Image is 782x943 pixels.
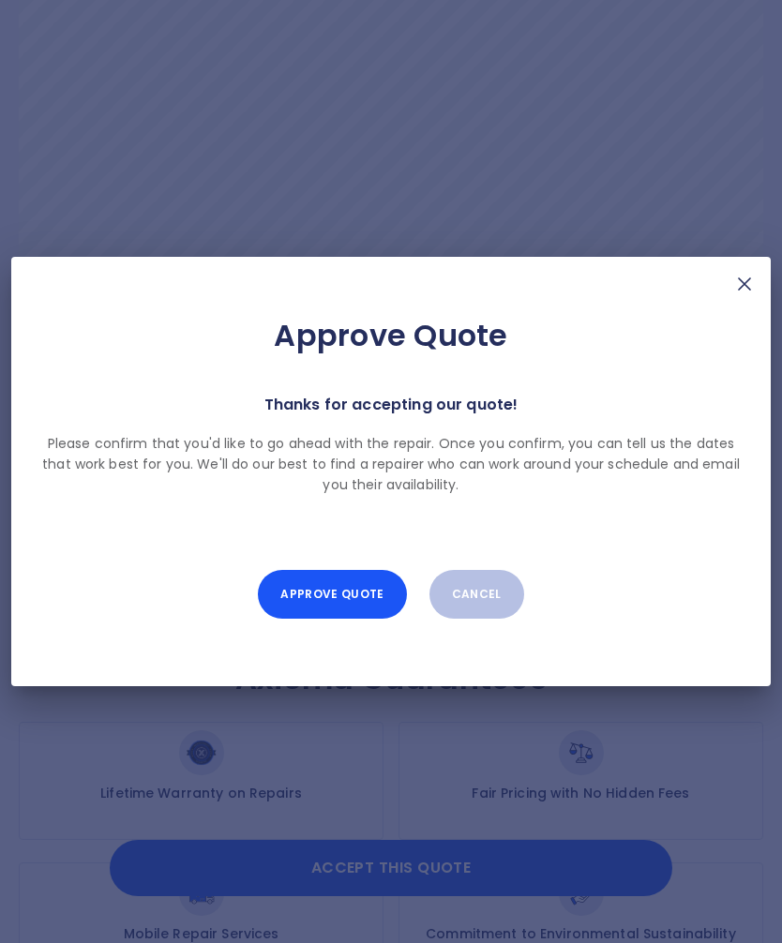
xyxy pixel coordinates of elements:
img: X Mark [733,273,756,295]
button: Approve Quote [258,570,406,619]
p: Thanks for accepting our quote! [264,392,519,418]
button: Cancel [429,570,524,619]
h2: Approve Quote [41,317,741,354]
p: Please confirm that you'd like to go ahead with the repair. Once you confirm, you can tell us the... [41,433,741,495]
